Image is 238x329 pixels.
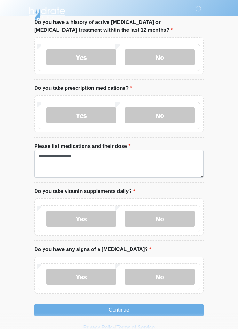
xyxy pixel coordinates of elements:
label: No [125,49,195,65]
label: Do you take vitamin supplements daily? [34,188,135,195]
label: Yes [46,269,116,285]
label: Yes [46,107,116,123]
label: Do you take prescription medications? [34,84,132,92]
label: Do you have any signs of a [MEDICAL_DATA]? [34,246,151,253]
button: Continue [34,304,204,316]
label: No [125,211,195,227]
label: Yes [46,49,116,65]
label: Do you have a history of active [MEDICAL_DATA] or [MEDICAL_DATA] treatment withtin the last 12 mo... [34,19,204,34]
img: Hydrate IV Bar - Chandler Logo [28,5,66,21]
label: No [125,107,195,123]
label: No [125,269,195,285]
label: Yes [46,211,116,227]
label: Please list medications and their dose [34,142,131,150]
